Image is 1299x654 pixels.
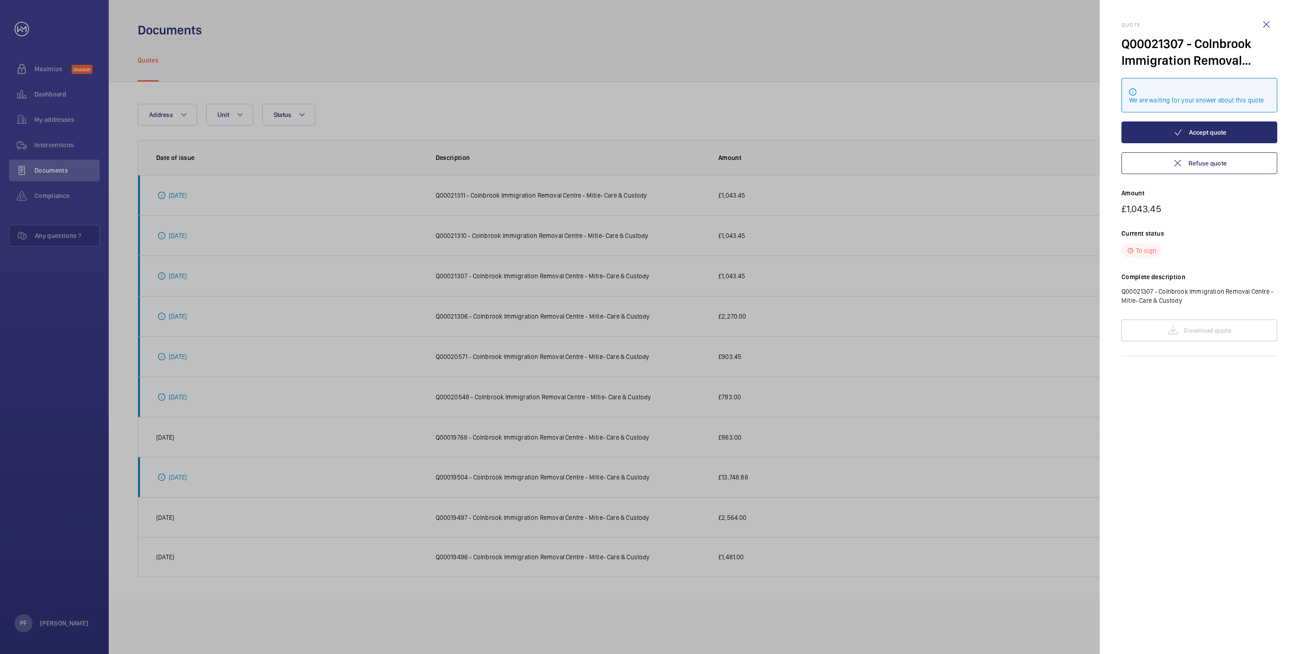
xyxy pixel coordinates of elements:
p: Complete description [1121,272,1277,281]
p: £1,043.45 [1121,203,1277,214]
p: Amount [1121,189,1277,198]
p: To sign [1136,246,1156,255]
p: Current status [1121,229,1277,238]
div: Q00021307 - Colnbrook Immigration Removal Centre - Mitie- Care & Custody [1121,35,1277,69]
button: Accept quote [1121,121,1277,143]
button: Refuse quote [1121,152,1277,174]
p: Q00021307 - Colnbrook Immigration Removal Centre - Mitie- Care & Custody [1121,287,1277,305]
div: We are waiting for your answer about this quote [1129,96,1270,105]
h2: Quote [1121,22,1277,28]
